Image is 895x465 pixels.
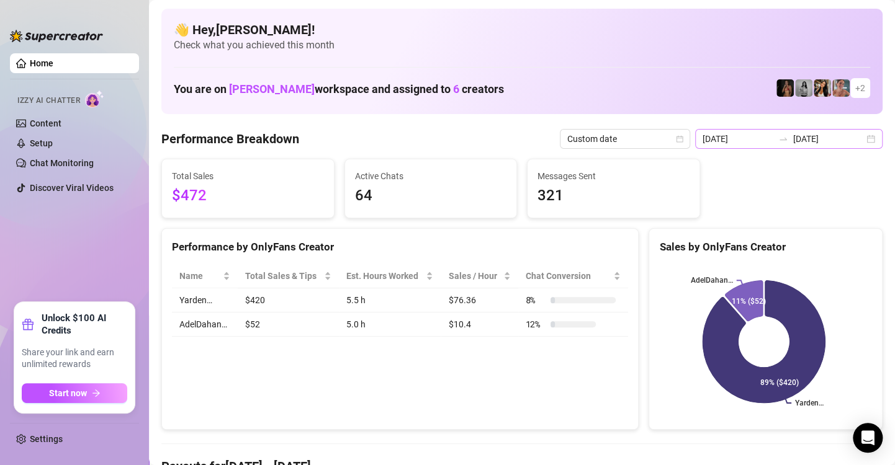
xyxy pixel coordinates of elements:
td: AdelDahan… [172,312,238,337]
a: Home [30,58,53,68]
td: 5.0 h [339,312,441,337]
span: Total Sales & Tips [245,269,322,283]
span: Active Chats [355,169,507,183]
button: Start nowarrow-right [22,383,127,403]
div: Performance by OnlyFans Creator [172,239,628,255]
span: 8 % [526,293,546,307]
span: Name [179,269,220,283]
img: A [795,79,812,97]
span: Share your link and earn unlimited rewards [22,347,127,371]
td: $52 [238,312,339,337]
span: arrow-right [92,389,101,397]
span: Izzy AI Chatter [17,95,80,107]
th: Total Sales & Tips [238,264,339,288]
th: Name [172,264,238,288]
h4: Performance Breakdown [161,130,299,148]
span: $472 [172,184,324,208]
img: AdelDahan [814,79,831,97]
td: $76.36 [441,288,518,312]
th: Sales / Hour [441,264,518,288]
span: Total Sales [172,169,324,183]
img: Yarden [832,79,850,97]
span: + 2 [855,81,865,95]
div: Open Intercom Messenger [853,423,883,453]
span: 321 [537,184,690,208]
img: logo-BBDzfeDw.svg [10,30,103,42]
span: 12 % [526,317,546,331]
div: Sales by OnlyFans Creator [659,239,872,255]
div: Est. Hours Worked [346,269,423,283]
td: Yarden… [172,288,238,312]
th: Chat Conversion [518,264,629,288]
td: 5.5 h [339,288,441,312]
span: Messages Sent [537,169,690,183]
input: End date [793,132,864,146]
span: Chat Conversion [526,269,611,283]
span: calendar [676,135,683,143]
span: swap-right [778,134,788,144]
a: Chat Monitoring [30,158,94,168]
h4: 👋 Hey, [PERSON_NAME] ! [174,21,870,38]
strong: Unlock $100 AI Credits [42,312,127,337]
input: Start date [703,132,773,146]
td: $10.4 [441,312,518,337]
img: the_bohema [776,79,794,97]
img: AI Chatter [85,90,104,108]
span: to [778,134,788,144]
span: gift [22,318,34,330]
td: $420 [238,288,339,312]
a: Setup [30,138,53,148]
span: Custom date [567,130,683,148]
a: Content [30,118,61,128]
span: Sales / Hour [448,269,500,283]
span: [PERSON_NAME] [229,82,315,95]
h1: You are on workspace and assigned to creators [174,82,504,96]
a: Discover Viral Videos [30,183,114,193]
a: Settings [30,434,63,444]
span: 64 [355,184,507,208]
text: Yarden… [795,399,824,407]
span: Check what you achieved this month [174,38,870,52]
text: AdelDahan… [691,276,733,285]
span: Start now [49,388,87,398]
span: 6 [453,82,459,95]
